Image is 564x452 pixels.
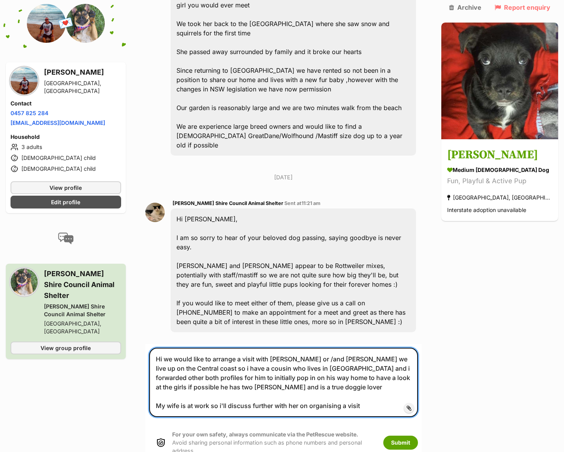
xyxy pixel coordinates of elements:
[301,200,321,206] span: 11:21 am
[11,119,105,126] a: [EMAIL_ADDRESS][DOMAIN_NAME]
[49,184,82,192] span: View profile
[44,320,121,335] div: [GEOGRAPHIC_DATA], [GEOGRAPHIC_DATA]
[11,100,121,107] h4: Contact
[447,176,552,187] div: Fun, Playful & Active Pup
[145,173,422,181] p: [DATE]
[383,436,418,450] button: Submit
[27,4,66,43] img: Graham Baker profile pic
[449,4,481,11] a: Archive
[11,133,121,141] h4: Household
[447,207,526,214] span: Interstate adoption unavailable
[171,208,416,332] div: Hi [PERSON_NAME], I am so sorry to hear of your beloved dog passing, saying goodbye is never easy...
[11,342,121,354] a: View group profile
[495,4,550,11] a: Report enquiry
[57,15,75,32] span: 💌
[58,233,74,244] img: conversation-icon-4a6f8262b818ee0b60e3300018af0b2d0b884aa5de6e9bcb8d3d4eeb1a70a7c4.svg
[441,23,558,139] img: Lisa
[172,431,358,438] strong: For your own safety, always communicate via the PetRescue website.
[11,153,121,163] li: [DEMOGRAPHIC_DATA] child
[145,203,165,222] img: Sutherland Shire Council Animal Shelter profile pic
[44,268,121,301] h3: [PERSON_NAME] Shire Council Animal Shelter
[11,110,48,116] a: 0457 825 284
[447,193,552,203] div: [GEOGRAPHIC_DATA], [GEOGRAPHIC_DATA]
[11,164,121,173] li: [DEMOGRAPHIC_DATA] child
[41,344,91,352] span: View group profile
[173,200,283,206] span: [PERSON_NAME] Shire Council Animal Shelter
[441,141,558,221] a: [PERSON_NAME] medium [DEMOGRAPHIC_DATA] Dog Fun, Playful & Active Pup [GEOGRAPHIC_DATA], [GEOGRAP...
[447,166,552,174] div: medium [DEMOGRAPHIC_DATA] Dog
[447,147,552,164] h3: [PERSON_NAME]
[44,79,121,95] div: [GEOGRAPHIC_DATA], [GEOGRAPHIC_DATA]
[284,200,321,206] span: Sent at
[44,303,121,318] div: [PERSON_NAME] Shire Council Animal Shelter
[11,196,121,208] a: Edit profile
[11,181,121,194] a: View profile
[66,4,105,43] img: Sutherland Shire Council Animal Shelter profile pic
[51,198,80,206] span: Edit profile
[44,67,121,78] h3: [PERSON_NAME]
[11,268,38,296] img: Sutherland Shire Council Animal Shelter profile pic
[11,67,38,95] img: Graham Baker profile pic
[11,142,121,152] li: 3 adults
